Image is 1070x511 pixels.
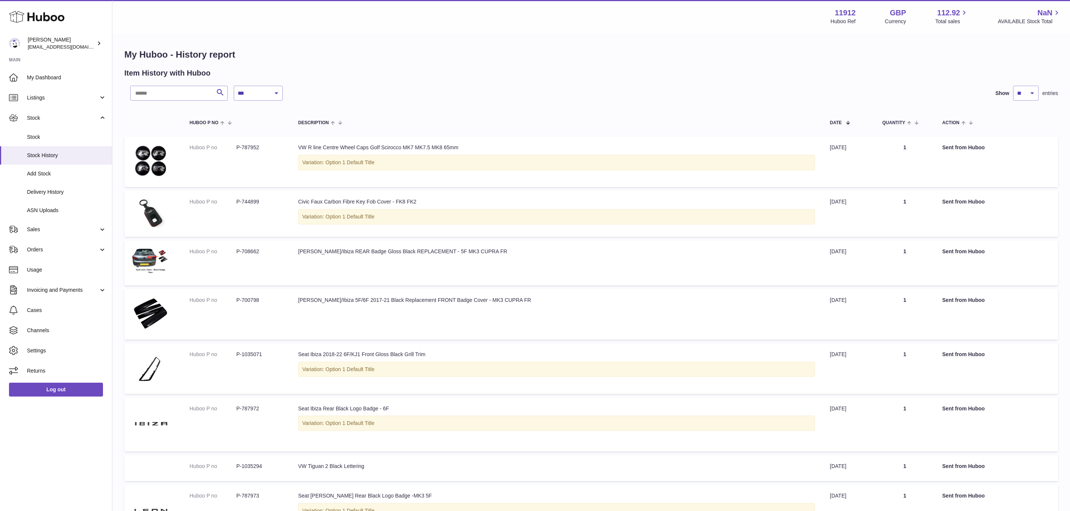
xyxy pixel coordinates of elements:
[236,297,283,304] dd: P-700798
[27,134,106,141] span: Stock
[132,405,169,443] img: Car-Sticker-Metal-R-Logo-Emblem-Badge-Trunk-Decal-for-Seat-Cupra-Leon-Ibiza-Tarraco-Mii.jpg_640x6...
[995,90,1009,97] label: Show
[822,241,875,285] td: [DATE]
[28,36,95,51] div: [PERSON_NAME]
[236,463,283,470] dd: P-1035294
[1037,8,1052,18] span: NaN
[236,248,283,255] dd: P-708662
[942,463,985,469] strong: Sent from Huboo
[236,198,283,205] dd: P-744899
[132,198,169,227] img: PhotoRoom-20210703_225132.png
[875,343,935,394] td: 1
[998,18,1061,25] span: AVAILABLE Stock Total
[937,8,960,18] span: 112.92
[942,406,985,411] strong: Sent from Huboo
[822,137,875,187] td: [DATE]
[190,492,236,499] dt: Huboo P no
[875,289,935,340] td: 1
[291,343,822,394] td: Seat Ibiza 2018-22 6F/KJ1 Front Gloss Black Grill Trim
[942,351,985,357] strong: Sent from Huboo
[835,8,856,18] strong: 11912
[875,241,935,285] td: 1
[822,191,875,237] td: [DATE]
[27,287,98,294] span: Invoicing and Payments
[875,137,935,187] td: 1
[27,347,106,354] span: Settings
[190,198,236,205] dt: Huboo P no
[236,351,283,358] dd: P-1035071
[124,49,1058,61] h1: My Huboo - History report
[132,248,169,276] img: $_57.PNG
[298,120,329,125] span: Description
[885,18,906,25] div: Currency
[27,74,106,81] span: My Dashboard
[875,455,935,481] td: 1
[27,367,106,374] span: Returns
[998,8,1061,25] a: NaN AVAILABLE Stock Total
[190,297,236,304] dt: Huboo P no
[27,226,98,233] span: Sales
[822,289,875,340] td: [DATE]
[298,362,815,377] div: Variation: Option 1 Default Title
[27,152,106,159] span: Stock History
[236,144,283,151] dd: P-787952
[27,327,106,334] span: Channels
[822,398,875,452] td: [DATE]
[935,8,969,25] a: 112.92 Total sales
[132,297,169,330] img: $_1.PNG
[236,492,283,499] dd: P-787973
[935,18,969,25] span: Total sales
[298,155,815,170] div: Variation: Option 1 Default Title
[236,405,283,412] dd: P-787972
[27,266,106,273] span: Usage
[942,120,960,125] span: Action
[942,297,985,303] strong: Sent from Huboo
[875,191,935,237] td: 1
[190,144,236,151] dt: Huboo P no
[291,455,822,481] td: VW Tiguan 2 Black Lettering
[27,207,106,214] span: ASN Uploads
[875,398,935,452] td: 1
[942,248,985,254] strong: Sent from Huboo
[822,455,875,481] td: [DATE]
[27,170,106,177] span: Add Stock
[27,246,98,253] span: Orders
[190,248,236,255] dt: Huboo P no
[190,120,218,125] span: Huboo P no
[27,189,106,196] span: Delivery History
[28,44,110,50] span: [EMAIL_ADDRESS][DOMAIN_NAME]
[822,343,875,394] td: [DATE]
[291,241,822,285] td: [PERSON_NAME]/Ibiza REAR Badge Gloss Black REPLACEMENT - 5F MK3 CUPRA FR
[132,144,169,178] img: PhotoRoom-20230110_213810_19.png
[27,114,98,122] span: Stock
[190,405,236,412] dt: Huboo P no
[27,94,98,101] span: Listings
[830,120,842,125] span: Date
[942,144,985,150] strong: Sent from Huboo
[291,398,822,452] td: Seat Ibiza Rear Black Logo Badge - 6F
[9,38,20,49] img: internalAdmin-11912@internal.huboo.com
[291,289,822,340] td: [PERSON_NAME]/Ibiza 5F/6F 2017-21 Black Replacement FRONT Badge Cover - MK3 CUPRA FR
[298,416,815,431] div: Variation: Option 1 Default Title
[831,18,856,25] div: Huboo Ref
[890,8,906,18] strong: GBP
[27,307,106,314] span: Cases
[190,351,236,358] dt: Huboo P no
[298,209,815,224] div: Variation: Option 1 Default Title
[942,493,985,499] strong: Sent from Huboo
[9,383,103,396] a: Log out
[942,199,985,205] strong: Sent from Huboo
[291,137,822,187] td: VW R line Centre Wheel Caps Golf Scirocco MK7 MK7.5 MK8 65mm
[190,463,236,470] dt: Huboo P no
[882,120,905,125] span: Quantity
[1042,90,1058,97] span: entries
[132,351,169,385] img: Photoroom-20240822-081455_7.jpg
[291,191,822,237] td: Civic Faux Carbon Fibre Key Fob Cover - FK8 FK2
[124,68,210,78] h2: Item History with Huboo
